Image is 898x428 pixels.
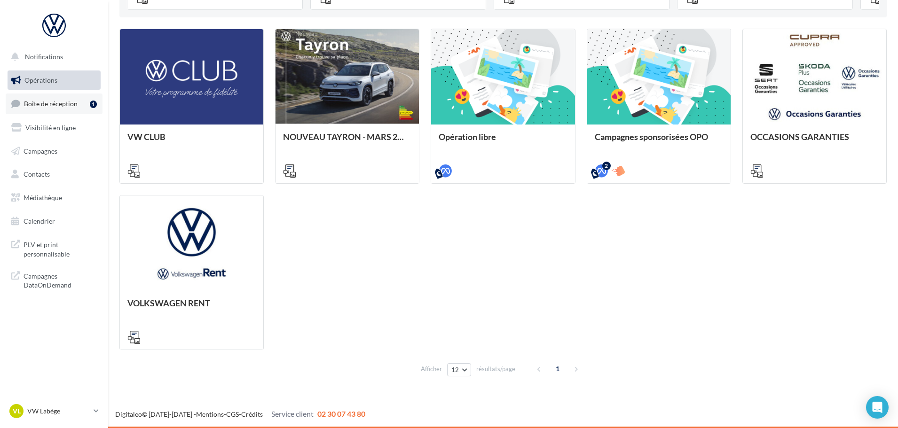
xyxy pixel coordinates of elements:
[283,132,411,151] div: NOUVEAU TAYRON - MARS 2025
[595,132,723,151] div: Campagnes sponsorisées OPO
[6,266,102,294] a: Campagnes DataOnDemand
[115,410,365,418] span: © [DATE]-[DATE] - - -
[421,365,442,374] span: Afficher
[24,170,50,178] span: Contacts
[550,361,565,376] span: 1
[127,298,256,317] div: VOLKSWAGEN RENT
[115,410,142,418] a: Digitaleo
[6,141,102,161] a: Campagnes
[6,164,102,184] a: Contacts
[24,100,78,108] span: Boîte de réception
[8,402,101,420] a: VL VW Labège
[90,101,97,108] div: 1
[241,410,263,418] a: Crédits
[24,147,57,155] span: Campagnes
[6,70,102,90] a: Opérations
[13,406,21,416] span: VL
[226,410,239,418] a: CGS
[24,270,97,290] span: Campagnes DataOnDemand
[24,76,57,84] span: Opérations
[271,409,314,418] span: Service client
[6,93,102,114] a: Boîte de réception1
[439,132,567,151] div: Opération libre
[24,217,55,225] span: Calendrier
[6,211,102,231] a: Calendrier
[196,410,224,418] a: Mentions
[24,238,97,258] span: PLV et print personnalisable
[6,188,102,208] a: Médiathèque
[24,194,62,202] span: Médiathèque
[6,118,102,138] a: Visibilité en ligne
[25,53,63,61] span: Notifications
[451,366,459,374] span: 12
[602,162,611,170] div: 2
[27,406,90,416] p: VW Labège
[6,234,102,262] a: PLV et print personnalisable
[317,409,365,418] span: 02 30 07 43 80
[6,47,99,67] button: Notifications
[866,396,889,419] div: Open Intercom Messenger
[25,124,76,132] span: Visibilité en ligne
[127,132,256,151] div: VW CLUB
[476,365,515,374] span: résultats/page
[750,132,879,151] div: OCCASIONS GARANTIES
[447,363,471,376] button: 12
